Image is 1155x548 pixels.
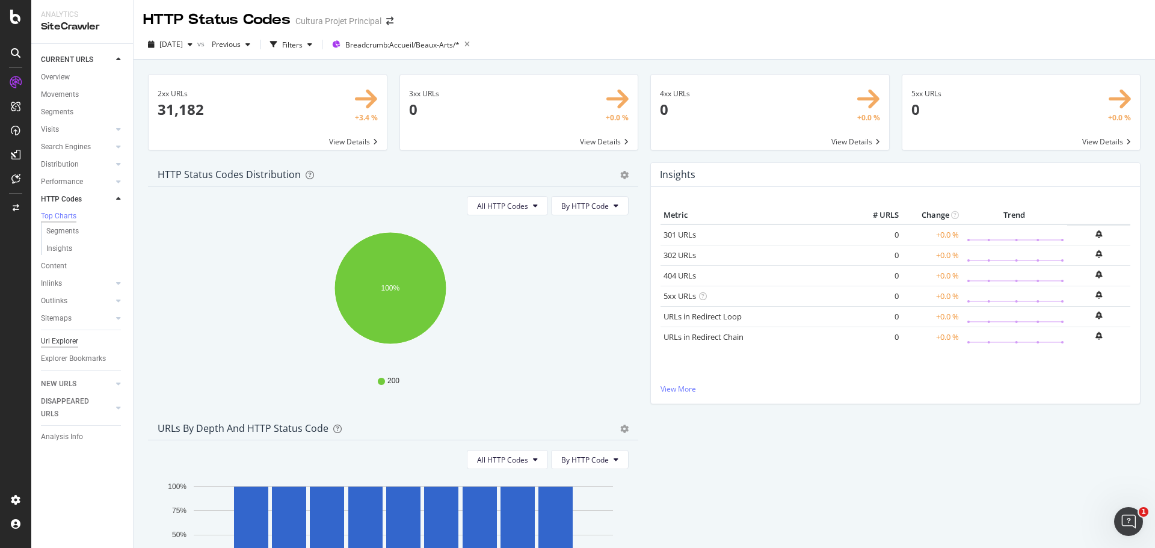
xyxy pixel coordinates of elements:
[664,311,742,322] a: URLs in Redirect Loop
[41,10,123,20] div: Analytics
[902,265,962,286] td: +0.0 %
[477,455,528,465] span: All HTTP Codes
[207,39,241,49] span: Previous
[902,224,962,245] td: +0.0 %
[159,39,183,49] span: 2025 Sep. 23rd
[41,353,106,365] div: Explorer Bookmarks
[41,106,125,119] a: Segments
[467,450,548,469] button: All HTTP Codes
[295,15,381,27] div: Cultura Projet Principal
[345,40,460,50] span: Breadcrumb: Accueil/Beaux-Arts/*
[41,193,82,206] div: HTTP Codes
[158,225,623,365] svg: A chart.
[41,378,76,390] div: NEW URLS
[143,10,291,30] div: HTTP Status Codes
[41,141,91,153] div: Search Engines
[41,335,125,348] a: Url Explorer
[664,250,696,260] a: 302 URLs
[41,123,59,136] div: Visits
[1095,250,1102,258] div: bell-plus
[854,306,902,327] td: 0
[1095,312,1102,319] div: bell-plus
[1095,291,1102,299] div: bell-plus
[902,306,962,327] td: +0.0 %
[197,38,207,49] span: vs
[282,40,303,50] div: Filters
[46,225,79,238] div: Segments
[561,455,609,465] span: By HTTP Code
[902,286,962,306] td: +0.0 %
[172,531,186,539] text: 50%
[902,206,962,224] th: Change
[41,54,93,66] div: CURRENT URLS
[551,450,629,469] button: By HTTP Code
[551,196,629,215] button: By HTTP Code
[41,395,102,420] div: DISAPPEARED URLS
[386,17,393,25] div: arrow-right-arrow-left
[41,88,79,101] div: Movements
[41,54,112,66] a: CURRENT URLS
[168,482,186,491] text: 100%
[387,376,399,386] span: 200
[41,295,67,307] div: Outlinks
[854,245,902,265] td: 0
[41,176,112,188] a: Performance
[41,353,125,365] a: Explorer Bookmarks
[46,225,125,238] a: Segments
[41,260,125,272] a: Content
[41,88,125,101] a: Movements
[902,245,962,265] td: +0.0 %
[327,35,460,54] button: Breadcrumb:Accueil/Beaux-Arts/*
[854,265,902,286] td: 0
[41,176,83,188] div: Performance
[41,312,72,325] div: Sitemaps
[854,224,902,245] td: 0
[143,35,197,54] button: [DATE]
[41,106,73,119] div: Segments
[661,384,1130,394] a: View More
[962,206,1067,224] th: Trend
[664,229,696,240] a: 301 URLs
[1095,271,1102,279] div: bell-plus
[661,206,854,224] th: Metric
[41,141,112,153] a: Search Engines
[41,431,83,443] div: Analysis Info
[158,422,328,434] div: URLs by Depth and HTTP Status Code
[41,295,112,307] a: Outlinks
[467,196,548,215] button: All HTTP Codes
[620,425,629,433] div: gear
[46,242,72,255] div: Insights
[41,431,125,443] a: Analysis Info
[41,378,112,390] a: NEW URLS
[41,277,112,290] a: Inlinks
[41,123,112,136] a: Visits
[854,327,902,347] td: 0
[561,201,609,211] span: By HTTP Code
[41,335,78,348] div: Url Explorer
[902,327,962,347] td: +0.0 %
[265,35,317,54] button: Filters
[41,312,112,325] a: Sitemaps
[41,158,79,171] div: Distribution
[477,201,528,211] span: All HTTP Codes
[41,260,67,272] div: Content
[41,211,76,221] div: Top Charts
[664,291,696,301] a: 5xx URLs
[664,331,744,342] a: URLs in Redirect Chain
[41,20,123,34] div: SiteCrawler
[41,158,112,171] a: Distribution
[41,71,70,84] div: Overview
[41,193,112,206] a: HTTP Codes
[41,71,125,84] a: Overview
[172,506,186,515] text: 75%
[1095,230,1102,238] div: bell-plus
[41,395,112,420] a: DISAPPEARED URLS
[207,35,255,54] button: Previous
[854,286,902,306] td: 0
[41,211,125,223] a: Top Charts
[620,171,629,179] div: gear
[660,167,695,183] h4: Insights
[46,242,125,255] a: Insights
[158,168,301,180] div: HTTP Status Codes Distribution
